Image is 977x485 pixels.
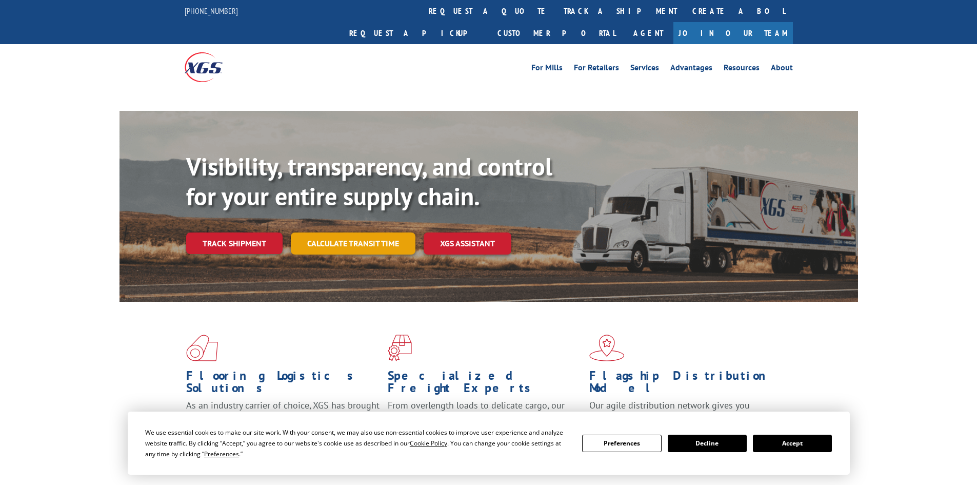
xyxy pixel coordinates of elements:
[186,370,380,399] h1: Flooring Logistics Solutions
[204,450,239,458] span: Preferences
[186,232,283,254] a: Track shipment
[589,399,778,423] span: Our agile distribution network gives you nationwide inventory management on demand.
[753,435,832,452] button: Accept
[128,412,850,475] div: Cookie Consent Prompt
[388,370,582,399] h1: Specialized Freight Experts
[531,64,563,75] a: For Mills
[630,64,659,75] a: Services
[410,439,447,448] span: Cookie Policy
[582,435,661,452] button: Preferences
[342,22,490,44] a: Request a pickup
[574,64,619,75] a: For Retailers
[145,427,570,459] div: We use essential cookies to make our site work. With your consent, we may also use non-essential ...
[589,335,625,361] img: xgs-icon-flagship-distribution-model-red
[388,399,582,445] p: From overlength loads to delicate cargo, our experienced staff knows the best way to move your fr...
[771,64,793,75] a: About
[724,64,760,75] a: Resources
[589,370,783,399] h1: Flagship Distribution Model
[673,22,793,44] a: Join Our Team
[388,335,412,361] img: xgs-icon-focused-on-flooring-red
[490,22,623,44] a: Customer Portal
[424,232,511,255] a: XGS ASSISTANT
[668,435,747,452] button: Decline
[185,6,238,16] a: [PHONE_NUMBER]
[186,399,380,436] span: As an industry carrier of choice, XGS has brought innovation and dedication to flooring logistics...
[186,335,218,361] img: xgs-icon-total-supply-chain-intelligence-red
[670,64,712,75] a: Advantages
[186,150,552,212] b: Visibility, transparency, and control for your entire supply chain.
[291,232,415,255] a: Calculate transit time
[623,22,673,44] a: Agent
